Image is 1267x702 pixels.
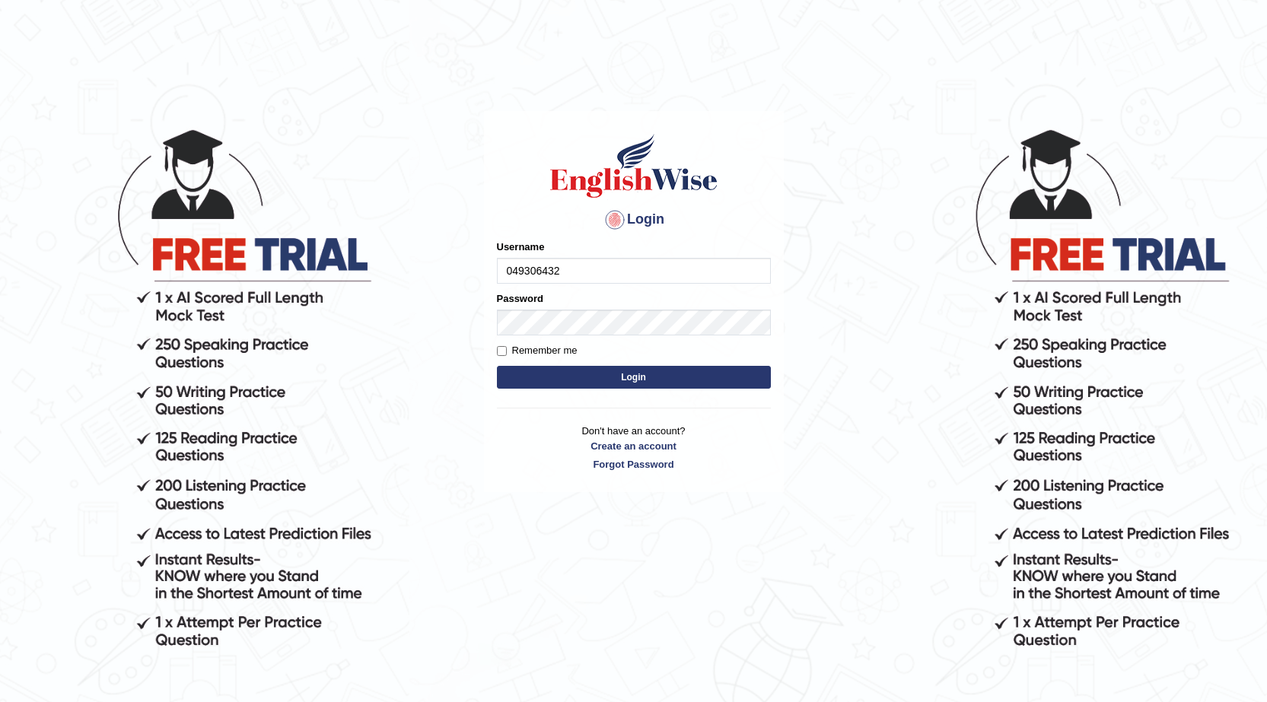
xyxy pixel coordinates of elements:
[497,457,771,472] a: Forgot Password
[497,366,771,389] button: Login
[497,208,771,232] h4: Login
[497,424,771,471] p: Don't have an account?
[497,343,578,358] label: Remember me
[497,291,543,306] label: Password
[497,346,507,356] input: Remember me
[547,132,721,200] img: Logo of English Wise sign in for intelligent practice with AI
[497,439,771,453] a: Create an account
[497,240,545,254] label: Username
